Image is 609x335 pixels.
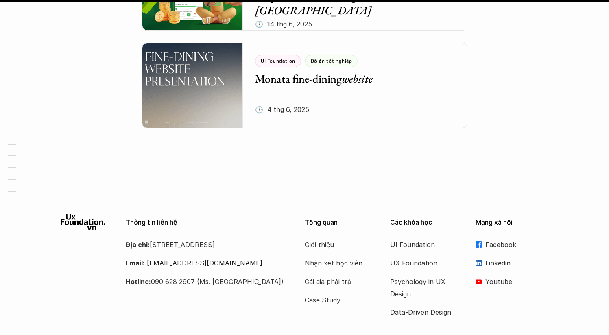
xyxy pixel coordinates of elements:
p: Các khóa học [390,219,463,226]
a: Nhận xét học viên [305,257,370,269]
p: [STREET_ADDRESS] [126,239,284,251]
p: Linkedin [485,257,549,269]
strong: Hotline: [126,278,151,286]
a: Case Study [305,294,370,306]
p: 090 628 2907 (Ms. [GEOGRAPHIC_DATA]) [126,276,284,288]
p: Youtube [485,276,549,288]
a: Psychology in UX Design [390,276,455,300]
a: [EMAIL_ADDRESS][DOMAIN_NAME] [147,259,262,267]
a: Facebook [476,239,549,251]
a: Data-Driven Design [390,306,455,318]
a: UX Foundation [390,257,455,269]
a: Giới thiệu [305,239,370,251]
a: Cái giá phải trả [305,276,370,288]
strong: Địa chỉ: [126,241,150,249]
strong: Email: [126,259,145,267]
a: Youtube [476,276,549,288]
a: UI FoundationĐồ án tốt nghiệpMonata fine-diningwebsite🕔 4 thg 6, 2025 [142,43,467,128]
p: Facebook [485,239,549,251]
a: Linkedin [476,257,549,269]
p: Tổng quan [305,219,378,226]
p: Mạng xã hội [476,219,549,226]
p: Thông tin liên hệ [126,219,284,226]
a: UI Foundation [390,239,455,251]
